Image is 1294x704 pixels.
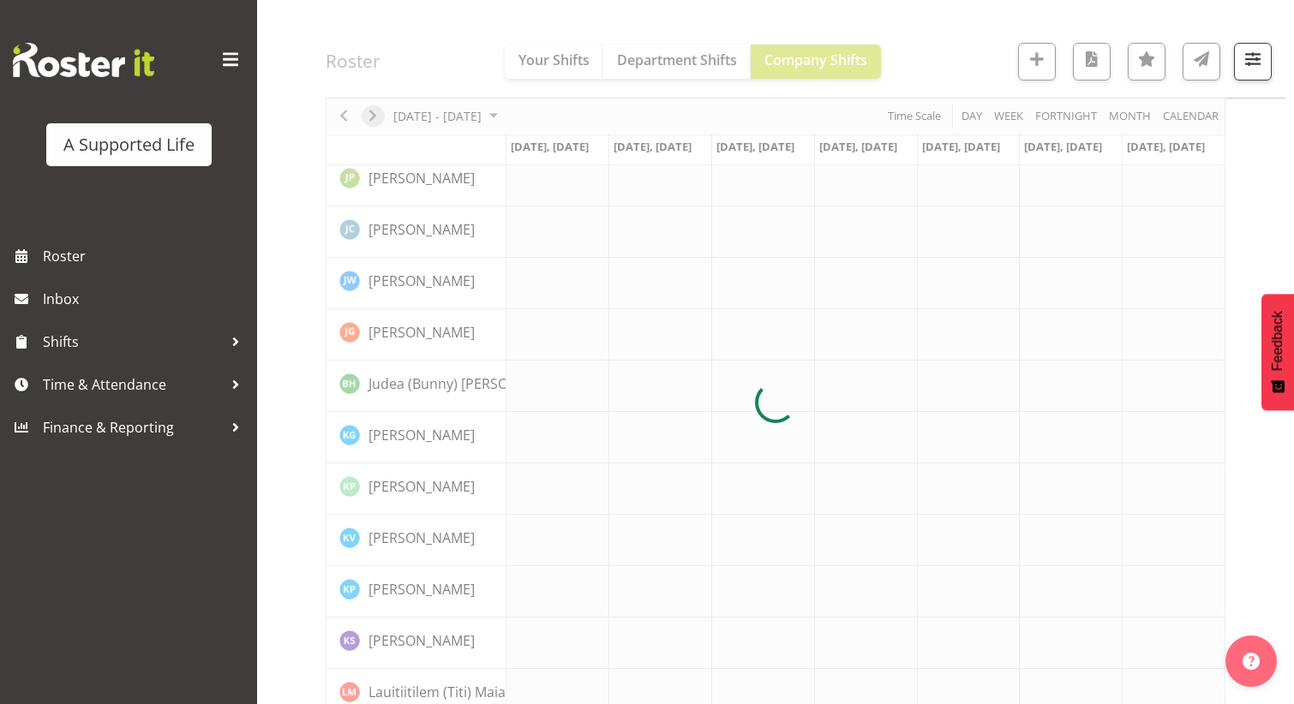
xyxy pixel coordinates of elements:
span: Time & Attendance [43,372,223,397]
span: Shifts [43,329,223,355]
span: Inbox [43,286,249,312]
div: A Supported Life [63,132,195,158]
img: help-xxl-2.png [1243,653,1260,670]
span: Feedback [1270,311,1285,371]
button: Feedback - Show survey [1261,294,1294,410]
span: Roster [43,243,249,269]
span: Finance & Reporting [43,415,223,440]
button: Filter Shifts [1234,43,1272,81]
img: Rosterit website logo [13,43,154,77]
